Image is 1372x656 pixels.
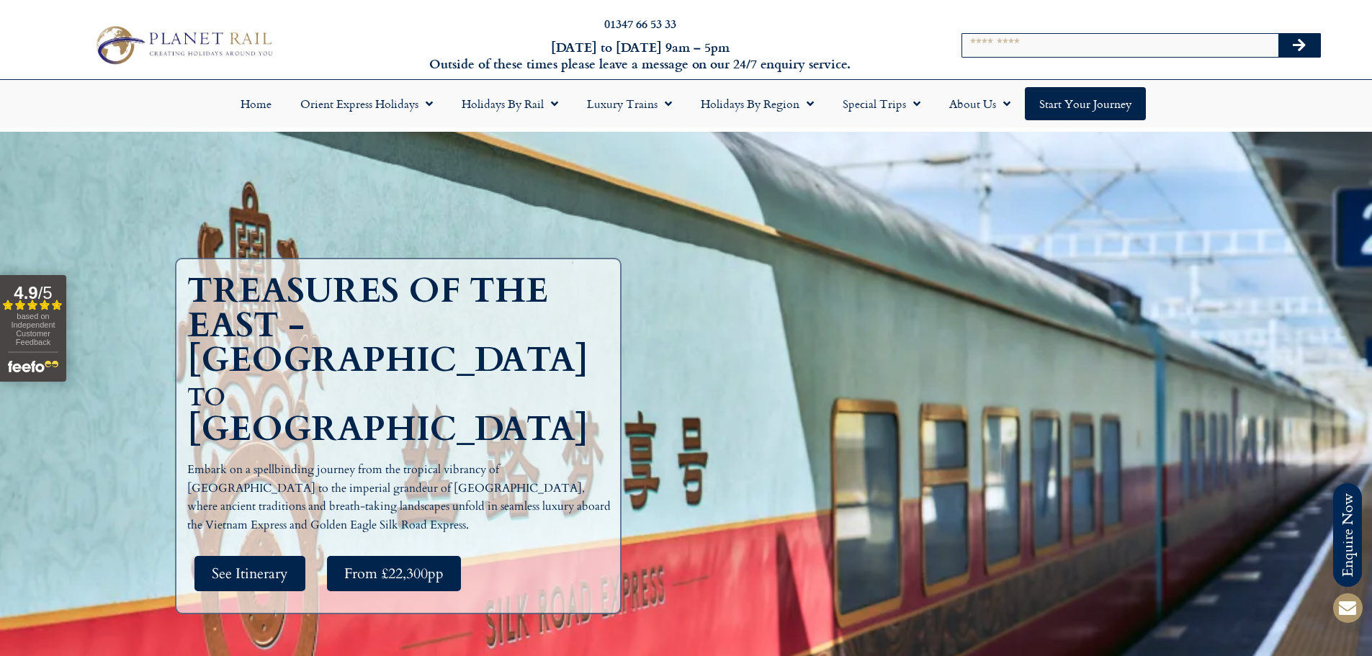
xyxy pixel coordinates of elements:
h6: [DATE] to [DATE] 9am – 5pm Outside of these times please leave a message on our 24/7 enquiry serv... [369,39,911,73]
a: Special Trips [828,87,935,120]
a: Start your Journey [1025,87,1146,120]
a: Orient Express Holidays [286,87,447,120]
a: From £22,300pp [327,556,461,591]
h1: TREASURES OF THE EAST - [GEOGRAPHIC_DATA] to [GEOGRAPHIC_DATA] [187,274,616,446]
a: Holidays by Rail [447,87,573,120]
span: From £22,300pp [344,565,444,583]
img: Planet Rail Train Holidays Logo [89,22,277,68]
a: About Us [935,87,1025,120]
p: Embark on a spellbinding journey from the tropical vibrancy of [GEOGRAPHIC_DATA] to the imperial ... [187,461,616,534]
a: See Itinerary [194,556,305,591]
nav: Menu [7,87,1365,120]
a: Luxury Trains [573,87,686,120]
a: 01347 66 53 33 [604,15,676,32]
span: See Itinerary [212,565,288,583]
button: Search [1278,34,1320,57]
a: Home [226,87,286,120]
a: Holidays by Region [686,87,828,120]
